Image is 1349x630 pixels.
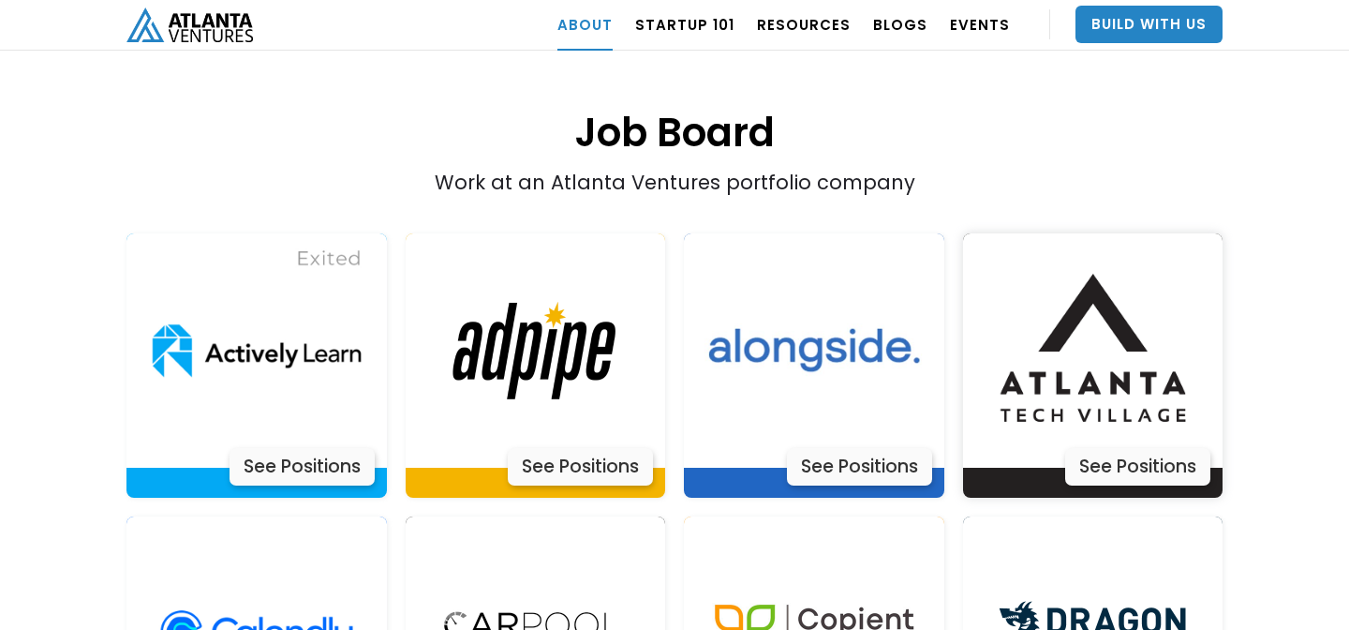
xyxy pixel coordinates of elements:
img: Actively Learn [975,233,1209,468]
h1: Job Board [126,12,1223,159]
a: Actively LearnSee Positions [963,233,1223,498]
img: Actively Learn [697,233,931,468]
a: Actively LearnSee Positions [684,233,944,498]
img: Actively Learn [418,233,652,468]
div: See Positions [230,448,375,486]
a: Actively LearnSee Positions [126,233,387,498]
img: Actively Learn [140,233,374,468]
a: Actively LearnSee Positions [406,233,666,498]
div: See Positions [787,448,932,486]
a: Build With Us [1075,6,1223,43]
div: See Positions [508,448,653,486]
div: See Positions [1065,448,1210,486]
